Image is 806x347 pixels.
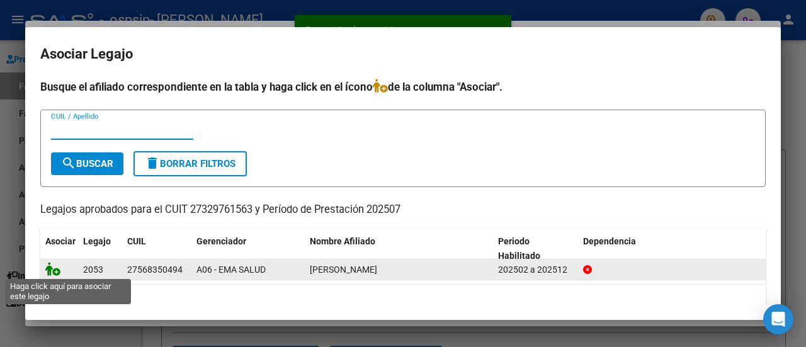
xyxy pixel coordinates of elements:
[78,228,122,270] datatable-header-cell: Legajo
[61,156,76,171] mat-icon: search
[40,79,766,95] h4: Busque el afiliado correspondiente en la tabla y haga click en el ícono de la columna "Asociar".
[498,236,540,261] span: Periodo Habilitado
[51,152,123,175] button: Buscar
[40,42,766,66] h2: Asociar Legajo
[578,228,766,270] datatable-header-cell: Dependencia
[145,158,236,169] span: Borrar Filtros
[583,236,636,246] span: Dependencia
[196,265,266,275] span: A06 - EMA SALUD
[40,285,766,316] div: 1 registros
[310,265,377,275] span: LOPEZ QUIROGA ISABELLA ESTER
[763,304,793,334] div: Open Intercom Messenger
[498,263,573,277] div: 202502 a 202512
[40,228,78,270] datatable-header-cell: Asociar
[133,151,247,176] button: Borrar Filtros
[127,263,183,277] div: 27568350494
[61,158,113,169] span: Buscar
[310,236,375,246] span: Nombre Afiliado
[83,236,111,246] span: Legajo
[122,228,191,270] datatable-header-cell: CUIL
[493,228,578,270] datatable-header-cell: Periodo Habilitado
[40,202,766,218] p: Legajos aprobados para el CUIT 27329761563 y Período de Prestación 202507
[45,236,76,246] span: Asociar
[196,236,246,246] span: Gerenciador
[145,156,160,171] mat-icon: delete
[305,228,493,270] datatable-header-cell: Nombre Afiliado
[191,228,305,270] datatable-header-cell: Gerenciador
[127,236,146,246] span: CUIL
[83,265,103,275] span: 2053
